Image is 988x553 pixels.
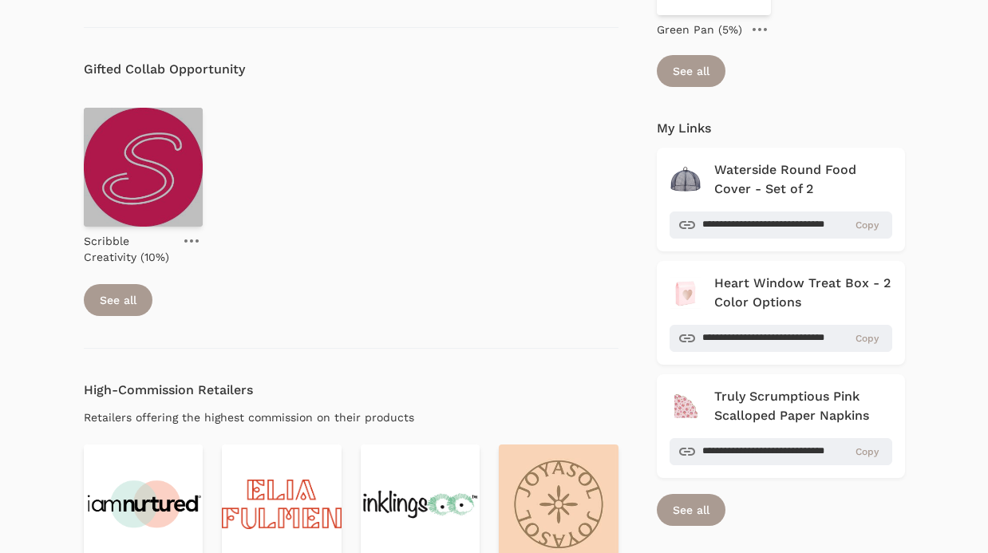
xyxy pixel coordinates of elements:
button: Copy [766,328,883,349]
a: See all [84,284,152,316]
a: Green Pan (5%) [657,15,742,38]
a: See all [657,494,725,526]
p: Scribble Creativity (10%) [84,233,175,265]
a: Truly Scrumptious Pink Scalloped Paper Napkins Truly Scrumptious Pink Scalloped Paper Napkins [670,387,892,425]
h4: Gifted Collab Opportunity [84,60,618,79]
button: Copy [766,441,883,462]
h4: High-Commission Retailers [84,381,618,400]
h4: Waterside Round Food Cover - Set of 2 [714,160,892,199]
div: Retailers offering the highest commission on their products [84,409,618,425]
img: Truly Scrumptious Pink Scalloped Paper Napkins [670,390,701,422]
span: Copy [856,219,879,231]
span: Copy [856,445,879,458]
a: Waterside Round Food Cover - Set of 2 Waterside Round Food Cover - Set of 2 [670,160,892,199]
button: Copy [766,215,883,235]
a: See all [657,55,725,87]
a: Scribble Creativity (10%) [84,227,175,265]
h4: Truly Scrumptious Pink Scalloped Paper Napkins [714,387,892,425]
h4: My Links [657,119,905,138]
img: Waterside Round Food Cover - Set of 2 [670,164,701,196]
h4: Heart Window Treat Box - 2 Color Options [714,274,892,312]
p: Green Pan (5%) [657,22,742,38]
span: Copy [856,332,879,345]
img: Heart Window Treat Box - 2 Color Options [670,277,701,309]
a: Heart Window Treat Box - 2 Color Options Heart Window Treat Box - 2 Color Options [670,274,892,312]
img: 89eb793a1514e29cf14a05db6ef2d253.jpg [84,108,204,227]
